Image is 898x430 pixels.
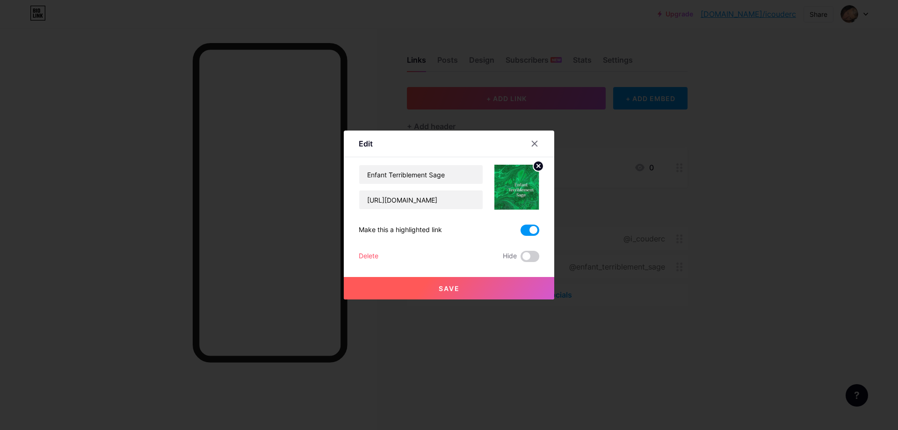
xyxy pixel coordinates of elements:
div: Make this a highlighted link [359,225,442,236]
div: Delete [359,251,378,262]
div: Edit [359,138,373,149]
input: URL [359,190,483,209]
span: Save [439,284,460,292]
img: link_thumbnail [494,165,539,210]
button: Save [344,277,554,299]
span: Hide [503,251,517,262]
input: Title [359,165,483,184]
